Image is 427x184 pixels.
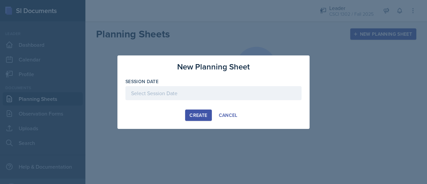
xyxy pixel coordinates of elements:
[189,113,207,118] div: Create
[185,110,211,121] button: Create
[177,61,250,73] h3: New Planning Sheet
[219,113,238,118] div: Cancel
[125,78,158,85] label: Session Date
[215,110,242,121] button: Cancel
